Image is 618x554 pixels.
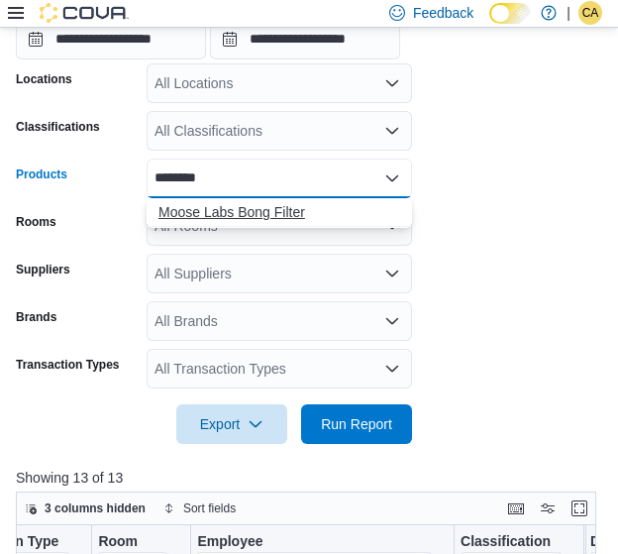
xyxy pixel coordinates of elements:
button: Open list of options [384,266,400,281]
label: Locations [16,71,72,87]
button: Open list of options [384,75,400,91]
div: Classification [461,533,562,552]
button: Open list of options [384,123,400,139]
img: Cova [40,3,129,23]
div: Cree-Ann Perrin [578,1,602,25]
button: Display options [536,497,560,520]
span: Dark Mode [489,24,490,25]
label: Suppliers [16,262,70,277]
span: 3 columns hidden [45,500,146,516]
span: Sort fields [183,500,236,516]
button: Sort fields [155,497,244,520]
div: Choose from the following options [147,198,412,227]
label: Classifications [16,119,100,135]
button: Open list of options [384,313,400,329]
input: Press the down key to open a popover containing a calendar. [16,20,206,59]
label: Transaction Types [16,357,119,373]
span: Export [188,404,275,444]
button: Run Report [301,404,412,444]
input: Dark Mode [489,3,531,24]
button: Enter fullscreen [567,497,591,520]
button: Open list of options [384,361,400,377]
p: Showing 13 of 13 [16,468,602,488]
div: Room [98,533,168,552]
label: Products [16,166,67,182]
div: Employee [197,533,432,552]
input: Press the down key to open a popover containing a calendar. [210,20,400,59]
span: CA [582,1,599,25]
label: Rooms [16,214,56,230]
button: 3 columns hidden [17,497,154,520]
p: | [566,1,570,25]
button: Close list of options [384,170,400,186]
button: Moose Labs Bong Filter [147,198,412,227]
button: Keyboard shortcuts [504,497,528,520]
span: Feedback [413,3,473,23]
div: Moose Labs Bong Filter [158,202,400,222]
span: Run Report [321,414,392,434]
label: Brands [16,309,56,325]
button: Export [176,404,287,444]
